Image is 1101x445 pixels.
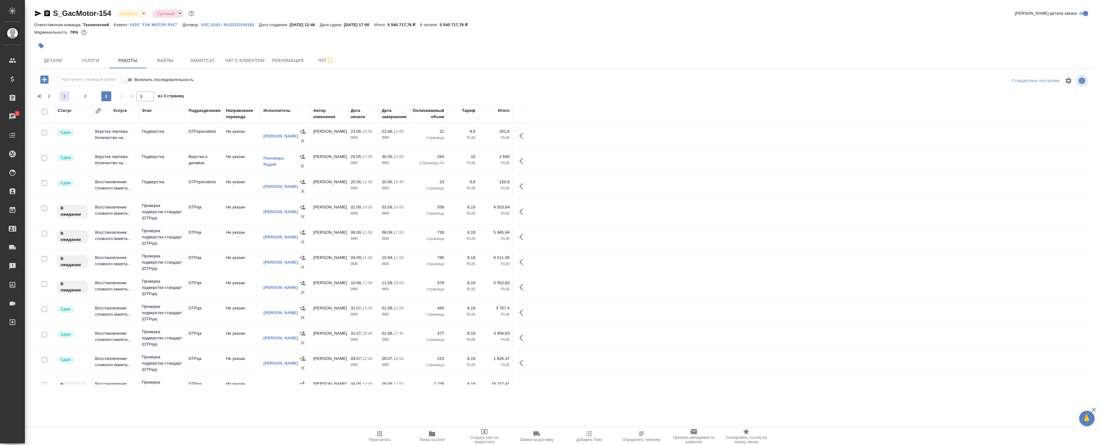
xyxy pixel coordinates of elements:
[382,108,407,120] div: Дата завершения
[142,179,182,185] p: Подверстка
[185,226,223,248] td: DTPqa
[413,337,444,343] p: страница
[92,352,139,374] td: Восстановление сложного макета...
[351,210,376,217] p: 2025
[382,129,393,134] p: 23.06,
[298,203,307,212] button: Назначить
[187,9,195,17] button: Доп статусы указывают на важность/срочность заказа
[482,356,510,362] p: 1 826,37
[450,337,475,343] p: RUB
[185,378,223,400] td: DTPqa
[34,10,42,17] button: Скопировать ссылку для ЯМессенджера
[413,229,444,236] p: 726
[482,311,510,318] p: RUB
[183,22,201,27] p: Договор:
[382,261,407,267] p: 2025
[320,22,344,27] p: Дата сдачи:
[351,108,376,120] div: Дата начала
[298,152,307,161] button: Назначить
[393,255,404,260] p: 11:00
[56,356,89,364] div: Менеджер проверил работу исполнителя, передает ее на следующий этап
[12,110,22,117] span: 2
[92,277,139,299] td: Восстановление сложного макета...
[450,154,475,160] p: 10
[185,176,223,198] td: DTPspecialists
[382,230,393,235] p: 08.09,
[351,356,362,361] p: 09.07,
[382,179,393,184] p: 20.06,
[362,356,373,361] p: 12:00
[351,179,362,184] p: 20.06,
[80,91,90,101] button: 2
[362,154,373,159] p: 17:00
[92,201,139,223] td: Восстановление сложного макета...
[351,160,376,166] p: 2025
[1082,412,1092,425] span: 🙏
[310,302,348,324] td: [PERSON_NAME]
[516,330,531,345] button: Здесь прячутся важные кнопки
[60,281,84,293] p: В ожидании
[482,135,510,141] p: RUB
[413,311,444,318] p: страница
[362,255,373,260] p: 11:00
[1079,411,1095,426] button: 🙏
[152,9,184,18] div: В работе
[413,356,444,362] p: 223
[92,327,139,349] td: Восстановление сложного макета...
[263,184,298,189] a: [PERSON_NAME]
[142,154,182,160] p: Подверстка
[58,108,72,114] div: Статус
[223,378,260,400] td: Не указан
[351,135,376,141] p: 2025
[1015,10,1077,17] span: [PERSON_NAME] детали заказа
[413,305,444,311] p: 460
[263,235,298,239] a: [PERSON_NAME]
[516,154,531,169] button: Здесь прячутся важные кнопки
[420,22,440,27] p: К оплате:
[298,237,307,246] button: Удалить
[413,179,444,185] p: 23
[310,176,348,198] td: [PERSON_NAME]
[56,128,89,137] div: Менеджер проверил работу исполнителя, передает ее на следующий этап
[482,280,510,286] p: 5 552,82
[142,228,182,246] p: Проверка подверстки стандарт (DTPqa)
[351,261,376,267] p: 2025
[298,253,307,262] button: Назначить
[298,354,307,363] button: Назначить
[142,203,182,221] p: Проверка подверстки стандарт (DTPqa)
[298,177,307,187] button: Назначить
[188,57,218,65] span: Smartcat
[56,330,89,339] div: Менеджер проверил работу исполнителя, передает ее на следующий этап
[382,337,407,343] p: 2025
[223,151,260,172] td: Не указан
[351,129,362,134] p: 23.06,
[56,305,89,313] div: Менеджер проверил работу исполнителя, передает ее на следующий этап
[263,209,298,214] a: [PERSON_NAME]
[2,109,23,124] a: 2
[413,261,444,267] p: страница
[450,286,475,292] p: RUB
[92,151,139,172] td: Верстка чертежа. Количество на...
[56,229,89,244] div: Исполнитель назначен, приступать к работе пока рано
[482,179,510,185] p: 220,8
[201,22,259,27] p: АЛС-3243 / RU23ZGV00182
[298,127,307,136] button: Назначить
[393,331,404,336] p: 17:30
[263,108,291,114] div: Исполнитель
[56,255,89,269] div: Исполнитель назначен, приступать к работе пока рано
[382,331,393,336] p: 01.08,
[351,154,362,159] p: 29.05,
[185,151,223,172] td: Верстки и дизайна
[450,261,475,267] p: RUB
[413,286,444,292] p: страница
[450,160,475,166] p: RUB
[223,277,260,299] td: Не указан
[413,330,444,337] p: 477
[351,236,376,242] p: 2025
[142,329,182,347] p: Проверка подверстки стандарт (DTPqa)
[263,260,298,265] a: [PERSON_NAME]
[60,129,71,136] p: Сдан
[60,306,71,312] p: Сдан
[114,22,130,27] p: Клиент:
[80,93,90,99] span: 2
